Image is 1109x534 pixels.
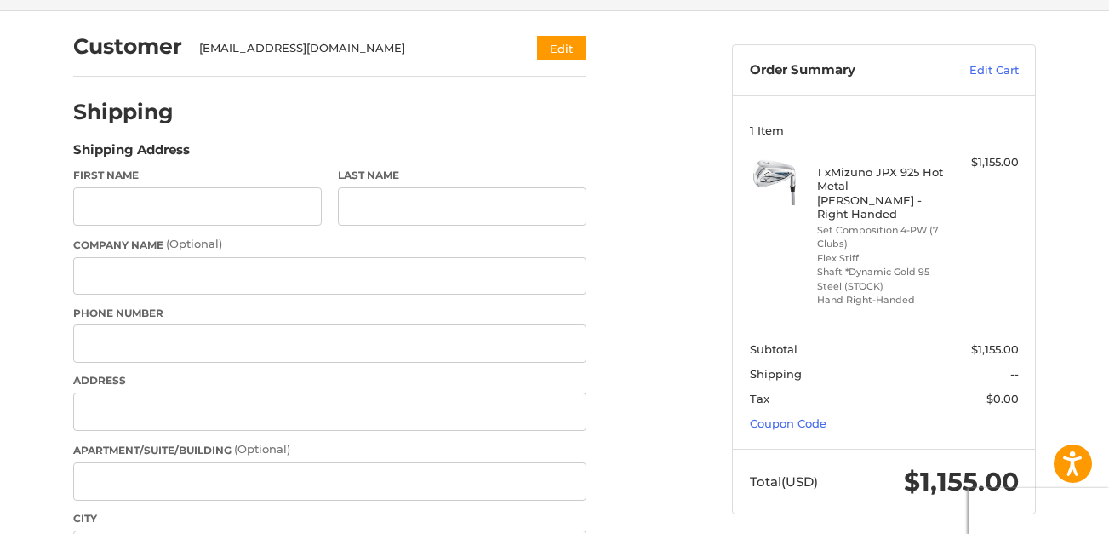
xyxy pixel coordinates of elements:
[537,36,586,60] button: Edit
[817,293,947,307] li: Hand Right-Handed
[166,237,222,250] small: (Optional)
[817,165,947,221] h4: 1 x Mizuno JPX 925 Hot Metal [PERSON_NAME] - Right Handed
[73,306,586,321] label: Phone Number
[933,62,1019,79] a: Edit Cart
[817,251,947,266] li: Flex Stiff
[73,168,322,183] label: First Name
[969,488,1109,534] iframe: Google Customer Reviews
[952,154,1019,171] div: $1,155.00
[1010,367,1019,381] span: --
[73,441,586,458] label: Apartment/Suite/Building
[73,236,586,253] label: Company Name
[750,416,826,430] a: Coupon Code
[73,141,190,168] legend: Shipping Address
[750,123,1019,137] h3: 1 Item
[750,392,769,405] span: Tax
[234,442,290,456] small: (Optional)
[338,168,586,183] label: Last Name
[750,342,797,356] span: Subtotal
[73,33,182,60] h2: Customer
[73,511,586,526] label: City
[817,265,947,293] li: Shaft *Dynamic Gold 95 Steel (STOCK)
[73,99,174,125] h2: Shipping
[750,474,818,490] span: Total (USD)
[73,373,586,388] label: Address
[750,367,802,381] span: Shipping
[199,40,505,57] div: [EMAIL_ADDRESS][DOMAIN_NAME]
[986,392,1019,405] span: $0.00
[971,342,1019,356] span: $1,155.00
[817,223,947,251] li: Set Composition 4-PW (7 Clubs)
[904,466,1019,497] span: $1,155.00
[750,62,933,79] h3: Order Summary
